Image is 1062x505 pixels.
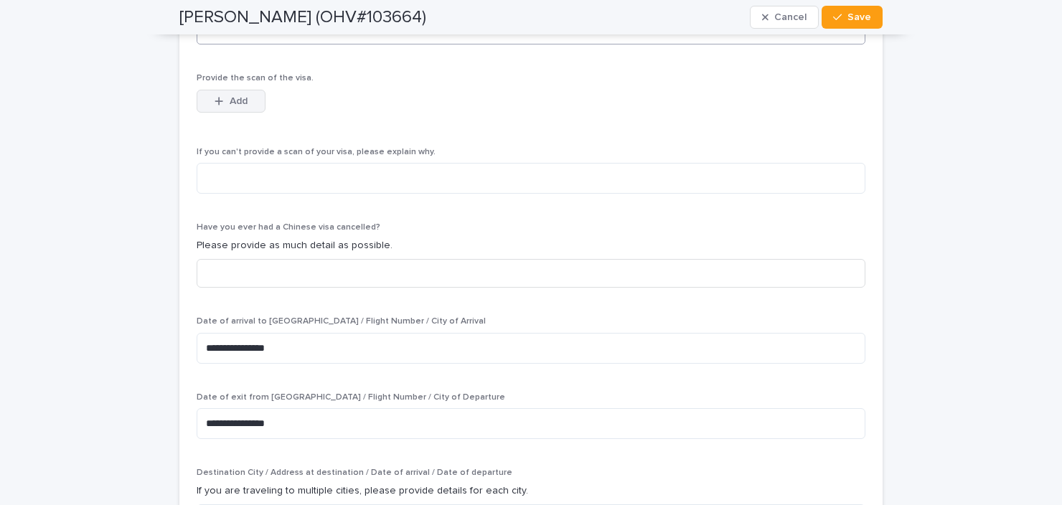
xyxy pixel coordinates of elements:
[197,148,436,156] span: If you can't provide a scan of your visa, please explain why.
[847,12,871,22] span: Save
[197,317,486,326] span: Date of arrival to [GEOGRAPHIC_DATA] / Flight Number / City of Arrival
[750,6,819,29] button: Cancel
[230,96,248,106] span: Add
[197,238,865,253] p: Please provide as much detail as possible.
[179,7,426,28] h2: [PERSON_NAME] (OHV#103664)
[197,74,314,82] span: Provide the scan of the visa.
[197,483,865,499] p: If you are traveling to multiple cities, please provide details for each city.
[197,90,265,113] button: Add
[822,6,883,29] button: Save
[197,393,505,402] span: Date of exit from [GEOGRAPHIC_DATA] / Flight Number / City of Departure
[774,12,807,22] span: Cancel
[197,223,380,232] span: Have you ever had a Chinese visa cancelled?
[197,468,512,477] span: Destination City / Address at destination / Date of arrival / Date of departure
